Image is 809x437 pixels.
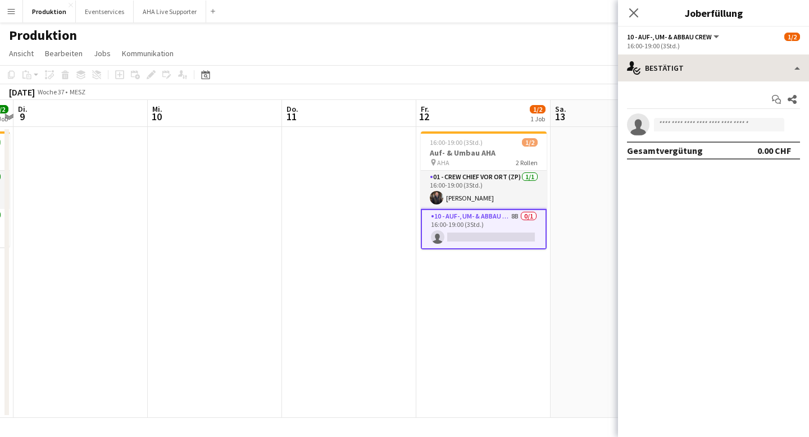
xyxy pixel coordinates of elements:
[516,158,538,167] span: 2 Rollen
[627,33,721,41] button: 10 - Auf-, Um- & Abbau Crew
[421,209,547,249] app-card-role: 10 - Auf-, Um- & Abbau Crew8B0/116:00-19:00 (3Std.)
[18,104,28,114] span: Di.
[421,148,547,158] h3: Auf- & Umbau AHA
[117,46,178,61] a: Kommunikation
[134,1,206,22] button: AHA Live Supporter
[784,33,800,41] span: 1/2
[9,87,35,98] div: [DATE]
[9,27,77,44] h1: Produktion
[37,88,65,96] span: Woche 37
[89,46,115,61] a: Jobs
[437,158,449,167] span: AHA
[151,110,162,123] span: 10
[757,145,791,156] div: 0.00 CHF
[430,138,483,147] span: 16:00-19:00 (3Std.)
[553,110,566,123] span: 13
[70,88,85,96] div: MESZ
[94,48,111,58] span: Jobs
[530,105,546,113] span: 1/2
[627,33,712,41] span: 10 - Auf-, Um- & Abbau Crew
[421,131,547,249] app-job-card: 16:00-19:00 (3Std.)1/2Auf- & Umbau AHA AHA2 Rollen01 - Crew Chief vor Ort (ZP)1/116:00-19:00 (3St...
[530,115,545,123] div: 1 Job
[618,54,809,81] div: Bestätigt
[421,171,547,209] app-card-role: 01 - Crew Chief vor Ort (ZP)1/116:00-19:00 (3Std.)[PERSON_NAME]
[16,110,28,123] span: 9
[45,48,83,58] span: Bearbeiten
[40,46,87,61] a: Bearbeiten
[9,48,34,58] span: Ansicht
[555,104,566,114] span: Sa.
[76,1,134,22] button: Eventservices
[23,1,76,22] button: Produktion
[4,46,38,61] a: Ansicht
[421,104,429,114] span: Fr.
[152,104,162,114] span: Mi.
[522,138,538,147] span: 1/2
[285,110,298,123] span: 11
[627,145,703,156] div: Gesamtvergütung
[122,48,174,58] span: Kommunikation
[287,104,298,114] span: Do.
[627,42,800,50] div: 16:00-19:00 (3Std.)
[419,110,429,123] span: 12
[618,6,809,20] h3: Joberfüllung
